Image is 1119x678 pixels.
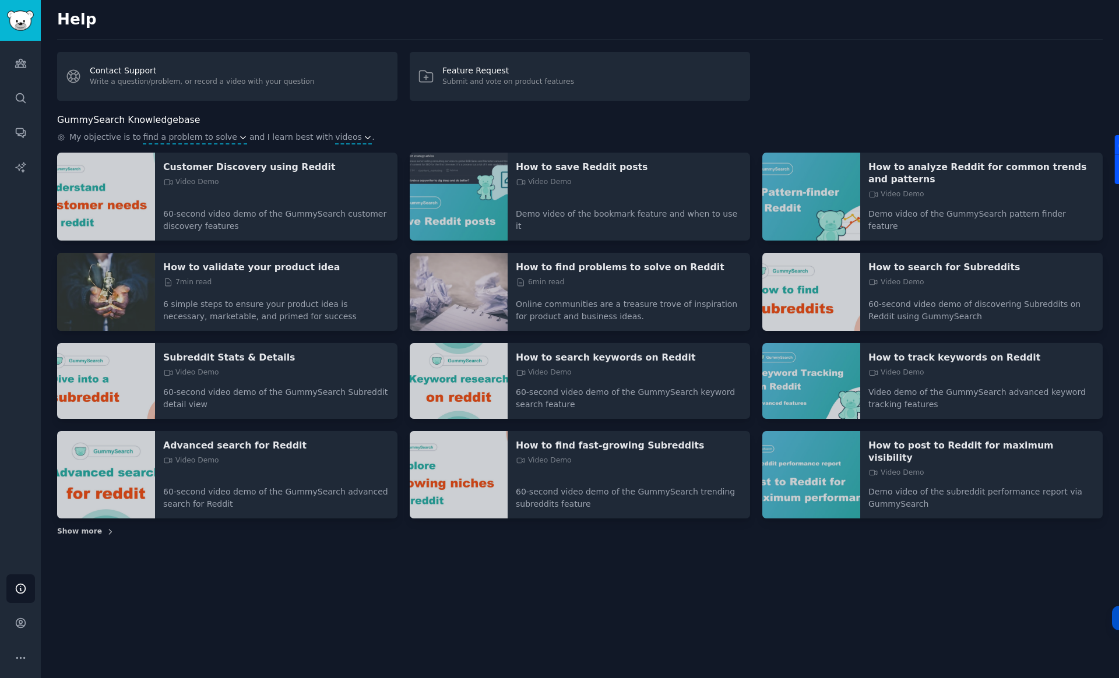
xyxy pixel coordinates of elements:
span: My objective is to [69,131,141,144]
p: 60-second video demo of the GummySearch Subreddit detail view [163,378,389,411]
span: videos [335,131,362,143]
p: 60-second video demo of the GummySearch customer discovery features [163,200,389,232]
img: How to find fast-growing Subreddits [410,431,508,519]
a: Feature RequestSubmit and vote on product features [410,52,750,101]
p: 60-second video demo of the GummySearch keyword search feature [516,378,742,411]
a: Contact SupportWrite a question/problem, or record a video with your question [57,52,397,101]
a: How to post to Reddit for maximum visibility [868,439,1095,464]
span: and I learn best with [249,131,333,144]
img: Advanced search for Reddit [57,431,155,519]
p: 60-second video demo of discovering Subreddits on Reddit using GummySearch [868,290,1095,323]
img: How to track keywords on Reddit [762,343,860,419]
p: Demo video of the subreddit performance report via GummySearch [868,478,1095,510]
a: Subreddit Stats & Details [163,351,389,363]
img: How to validate your product idea [57,253,155,331]
span: Video Demo [516,177,572,188]
p: Video demo of the GummySearch advanced keyword tracking features [868,378,1095,411]
div: Submit and vote on product features [442,77,574,87]
img: Customer Discovery using Reddit [57,153,155,241]
a: How to search keywords on Reddit [516,351,742,363]
a: How to search for Subreddits [868,261,1095,273]
button: find a problem to solve [143,131,247,143]
img: How to search for Subreddits [762,253,860,331]
img: How to post to Reddit for maximum visibility [762,431,860,519]
img: How to find problems to solve on Reddit [410,253,508,331]
a: How to validate your product idea [163,261,389,273]
span: Video Demo [868,189,924,200]
h2: GummySearch Knowledgebase [57,113,200,128]
a: How to find fast-growing Subreddits [516,439,742,451]
div: . [57,131,1103,144]
a: How to track keywords on Reddit [868,351,1095,363]
span: Video Demo [516,368,572,378]
span: Video Demo [163,455,219,466]
p: Online communities are a treasure trove of inspiration for product and business ideas. [516,290,742,323]
p: 60-second video demo of the GummySearch advanced search for Reddit [163,478,389,510]
span: Video Demo [868,277,924,288]
img: How to search keywords on Reddit [410,343,508,419]
div: Feature Request [442,65,574,77]
span: Video Demo [163,177,219,188]
span: 7 min read [163,277,212,288]
img: How to save Reddit posts [410,153,508,241]
span: Video Demo [163,368,219,378]
a: How to analyze Reddit for common trends and patterns [868,161,1095,185]
p: Demo video of the bookmark feature and when to use it [516,200,742,232]
span: Show more [57,527,102,537]
button: videos [335,131,372,143]
p: 6 simple steps to ensure your product idea is necessary, marketable, and primed for success [163,290,389,323]
h2: Help [57,10,1103,29]
p: Demo video of the GummySearch pattern finder feature [868,200,1095,232]
img: GummySearch logo [7,10,34,31]
a: Advanced search for Reddit [163,439,389,451]
a: How to save Reddit posts [516,161,742,173]
p: 60-second video demo of the GummySearch trending subreddits feature [516,478,742,510]
span: Video Demo [516,455,572,466]
img: How to analyze Reddit for common trends and patterns [762,153,860,241]
span: Video Demo [868,368,924,378]
a: How to find problems to solve on Reddit [516,261,742,273]
span: 6 min read [516,277,564,288]
a: Customer Discovery using Reddit [163,161,389,173]
img: Subreddit Stats & Details [57,343,155,419]
span: Video Demo [868,468,924,478]
span: find a problem to solve [143,131,237,143]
